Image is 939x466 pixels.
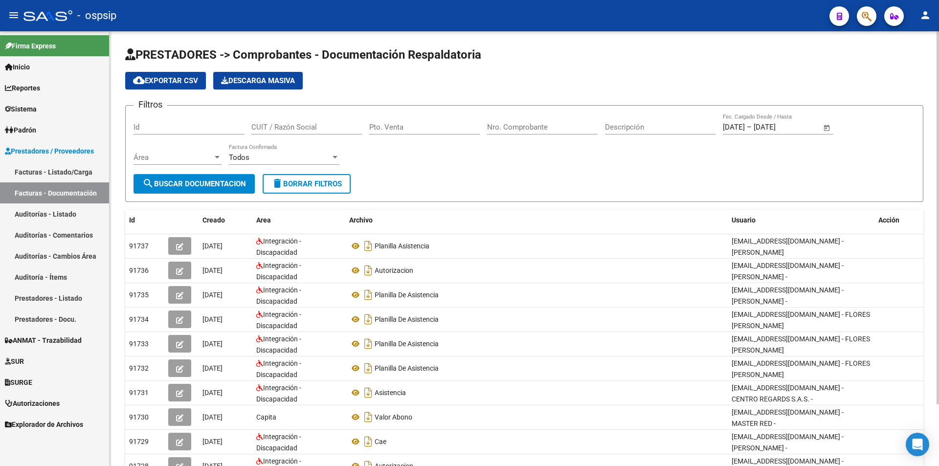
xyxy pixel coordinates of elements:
datatable-header-cell: Usuario [728,210,874,231]
span: 91731 [129,389,149,397]
i: Descargar documento [362,311,375,327]
span: Integración - Discapacidad [256,286,301,305]
span: Integración - Discapacidad [256,384,301,403]
mat-icon: delete [271,178,283,189]
i: Descargar documento [362,287,375,303]
span: [DATE] [202,315,223,323]
button: Buscar Documentacion [134,174,255,194]
span: Padrón [5,125,36,135]
span: ANMAT - Trazabilidad [5,335,82,346]
button: Borrar Filtros [263,174,351,194]
span: 91730 [129,413,149,421]
span: - ospsip [77,5,116,26]
button: Descarga Masiva [213,72,303,89]
span: Prestadores / Proveedores [5,146,94,156]
span: Acción [878,216,899,224]
span: [EMAIL_ADDRESS][DOMAIN_NAME] - CENTRO REGARDS S.A.S. - [732,384,844,403]
span: Integración - Discapacidad [256,262,301,281]
span: Usuario [732,216,756,224]
span: Firma Express [5,41,56,51]
span: Buscar Documentacion [142,179,246,188]
span: Integración - Discapacidad [256,433,301,452]
span: Integración - Discapacidad [256,237,301,256]
span: [DATE] [202,242,223,250]
span: 91729 [129,438,149,445]
button: Exportar CSV [125,72,206,89]
span: Planilla De Asistencia [375,340,439,348]
datatable-header-cell: Area [252,210,345,231]
span: Área [134,153,213,162]
datatable-header-cell: Acción [874,210,923,231]
i: Descargar documento [362,409,375,425]
span: [DATE] [202,266,223,274]
span: Reportes [5,83,40,93]
span: Borrar Filtros [271,179,342,188]
span: Explorador de Archivos [5,419,83,430]
span: Planilla De Asistencia [375,364,439,372]
span: Integración - Discapacidad [256,359,301,378]
i: Descargar documento [362,385,375,400]
span: Autorizaciones [5,398,60,409]
i: Descargar documento [362,238,375,254]
datatable-header-cell: Creado [199,210,252,231]
button: Open calendar [822,122,833,133]
span: [EMAIL_ADDRESS][DOMAIN_NAME] - [PERSON_NAME] - [732,433,844,452]
datatable-header-cell: Archivo [345,210,728,231]
span: – [747,123,752,132]
span: [EMAIL_ADDRESS][DOMAIN_NAME] - MASTER RED - [732,408,844,427]
span: SUR [5,356,24,367]
span: Asistencia [375,389,406,397]
span: [EMAIL_ADDRESS][DOMAIN_NAME] - FLORES [PERSON_NAME] [732,335,870,354]
app-download-masive: Descarga masiva de comprobantes (adjuntos) [213,72,303,89]
span: Capita [256,413,276,421]
span: Area [256,216,271,224]
span: [EMAIL_ADDRESS][DOMAIN_NAME] - [PERSON_NAME] - [732,286,844,305]
mat-icon: cloud_download [133,74,145,86]
span: SURGE [5,377,32,388]
span: [DATE] [202,413,223,421]
datatable-header-cell: Id [125,210,164,231]
mat-icon: person [919,9,931,21]
span: Creado [202,216,225,224]
span: Sistema [5,104,37,114]
i: Descargar documento [362,434,375,449]
span: [DATE] [202,389,223,397]
span: Descarga Masiva [221,76,295,85]
span: [DATE] [202,438,223,445]
i: Descargar documento [362,263,375,278]
span: Planilla De Asistencia [375,291,439,299]
input: Fecha fin [754,123,801,132]
span: 91734 [129,315,149,323]
span: 91732 [129,364,149,372]
i: Descargar documento [362,360,375,376]
span: [DATE] [202,364,223,372]
h3: Filtros [134,98,167,111]
input: Fecha inicio [723,123,745,132]
span: Valor Abono [375,413,412,421]
span: Planilla Asistencia [375,242,429,250]
mat-icon: search [142,178,154,189]
span: Exportar CSV [133,76,198,85]
span: [EMAIL_ADDRESS][DOMAIN_NAME] - FLORES [PERSON_NAME] [732,311,870,330]
span: [DATE] [202,291,223,299]
span: [EMAIL_ADDRESS][DOMAIN_NAME] - [PERSON_NAME] - [732,262,844,281]
span: [EMAIL_ADDRESS][DOMAIN_NAME] - [PERSON_NAME] [732,237,844,256]
i: Descargar documento [362,336,375,352]
span: Autorizacion [375,266,413,274]
span: 91736 [129,266,149,274]
span: Id [129,216,135,224]
span: [EMAIL_ADDRESS][DOMAIN_NAME] - FLORES [PERSON_NAME] [732,359,870,378]
span: [DATE] [202,340,223,348]
span: PRESTADORES -> Comprobantes - Documentación Respaldatoria [125,48,481,62]
span: Planilla De Asistencia [375,315,439,323]
span: Cae [375,438,386,445]
span: 91735 [129,291,149,299]
div: Open Intercom Messenger [906,433,929,456]
span: Inicio [5,62,30,72]
mat-icon: menu [8,9,20,21]
span: Archivo [349,216,373,224]
span: Integración - Discapacidad [256,311,301,330]
span: Todos [229,153,249,162]
span: Integración - Discapacidad [256,335,301,354]
span: 91737 [129,242,149,250]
